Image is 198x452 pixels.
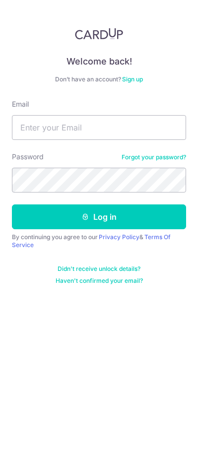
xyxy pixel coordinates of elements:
[12,204,186,229] button: Log in
[58,265,140,273] a: Didn't receive unlock details?
[12,152,44,162] label: Password
[12,233,186,249] div: By continuing you agree to our &
[122,153,186,161] a: Forgot your password?
[12,75,186,83] div: Don’t have an account?
[122,75,143,83] a: Sign up
[75,28,124,40] img: CardUp Logo
[12,115,186,140] input: Enter your Email
[99,233,139,241] a: Privacy Policy
[12,56,186,67] h4: Welcome back!
[56,277,143,285] a: Haven't confirmed your email?
[12,233,171,249] a: Terms Of Service
[12,99,29,109] label: Email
